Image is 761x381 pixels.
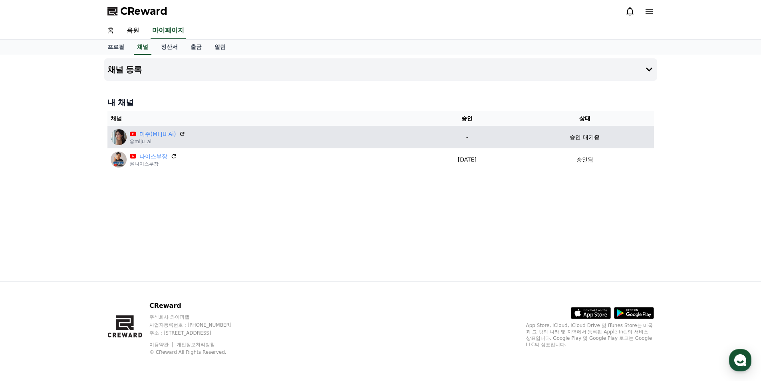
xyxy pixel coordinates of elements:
[516,111,654,126] th: 상태
[422,133,512,142] p: -
[2,253,53,273] a: 홈
[149,330,247,336] p: 주소 : [STREET_ADDRESS]
[526,322,654,348] p: App Store, iCloud, iCloud Drive 및 iTunes Store는 미국과 그 밖의 나라 및 지역에서 등록된 Apple Inc.의 서비스 상표입니다. Goo...
[25,265,30,272] span: 홈
[139,130,176,138] a: 미주(MI JU Ai)
[134,40,151,55] a: 채널
[155,40,184,55] a: 정산서
[419,111,515,126] th: 승인
[111,152,127,168] img: 나이스부장
[149,314,247,320] p: 주식회사 와이피랩
[120,5,167,18] span: CReward
[570,133,599,142] p: 승인 대기중
[130,161,177,167] p: @나이스부장
[107,65,142,74] h4: 채널 등록
[151,22,186,39] a: 마이페이지
[208,40,232,55] a: 알림
[149,342,175,347] a: 이용약관
[576,156,593,164] p: 승인됨
[101,22,120,39] a: 홈
[120,22,146,39] a: 음원
[73,266,83,272] span: 대화
[107,111,419,126] th: 채널
[103,253,153,273] a: 설정
[139,152,167,161] a: 나이스부장
[107,97,654,108] h4: 내 채널
[149,301,247,311] p: CReward
[104,58,657,81] button: 채널 등록
[422,156,512,164] p: [DATE]
[111,129,127,145] img: 미주(MI JU Ai)
[149,349,247,355] p: © CReward All Rights Reserved.
[53,253,103,273] a: 대화
[149,322,247,328] p: 사업자등록번호 : [PHONE_NUMBER]
[123,265,133,272] span: 설정
[101,40,131,55] a: 프로필
[107,5,167,18] a: CReward
[130,138,186,145] p: @miju_ai
[177,342,215,347] a: 개인정보처리방침
[184,40,208,55] a: 출금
